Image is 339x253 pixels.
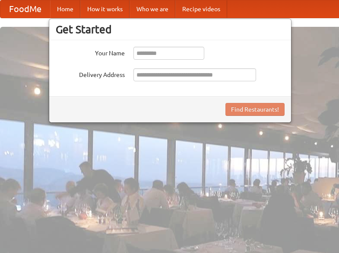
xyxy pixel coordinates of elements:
[0,0,50,18] a: FoodMe
[56,23,285,36] h3: Get Started
[56,68,125,79] label: Delivery Address
[130,0,175,18] a: Who we are
[175,0,227,18] a: Recipe videos
[80,0,130,18] a: How it works
[225,103,285,116] button: Find Restaurants!
[56,47,125,58] label: Your Name
[50,0,80,18] a: Home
